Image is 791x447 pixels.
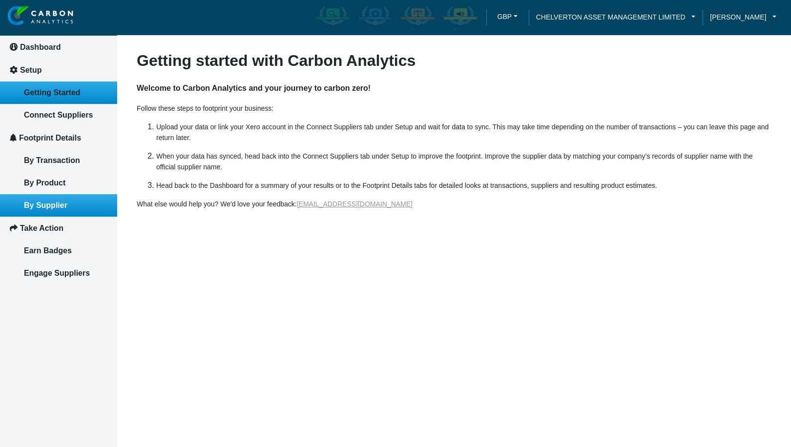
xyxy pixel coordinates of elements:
div: Carbon Advocate [440,3,480,32]
a: [EMAIL_ADDRESS][DOMAIN_NAME] [297,200,413,208]
span: Dashboard [20,43,61,51]
img: carbon-offsetter-enabled.png [399,5,436,30]
span: Footprint Details [19,134,81,142]
span: Take Action [20,224,63,232]
span: By Supplier [24,201,67,209]
span: Connect Suppliers [24,111,93,119]
div: Navigation go back [11,54,25,68]
div: Carbon Offsetter [397,3,438,32]
span: Earn Badges [24,246,72,255]
img: carbon-aware-enabled.png [314,5,351,30]
h3: Getting started with Carbon Analytics [137,51,771,70]
img: insight-logo-2.png [8,6,73,26]
span: By Transaction [24,156,80,164]
span: Getting Started [24,88,81,97]
span: [PERSON_NAME] [710,12,766,22]
p: Upload your data or link your Xero account in the Connect Suppliers tab under Setup and wait for ... [156,122,771,143]
button: GBP [494,9,521,24]
input: Enter your last name [13,90,178,112]
span: Setup [20,66,42,74]
textarea: Type your message and click 'Submit' [13,148,178,292]
h4: Welcome to Carbon Analytics and your journey to carbon zero! [137,74,771,103]
div: Carbon Aware [312,3,353,32]
a: [PERSON_NAME] [703,12,784,22]
p: What else would help you? We'd love your feedback: [137,199,771,209]
img: carbon-efficient-enabled.png [357,5,394,30]
img: carbon-advocate-enabled.png [442,5,479,30]
div: Minimize live chat window [160,5,184,28]
p: Follow these steps to footprint your business: [137,103,771,114]
a: GBPGBP [486,9,529,26]
div: Leave a message [65,55,179,67]
p: Head back to the Dashboard for a summary of your results or to the Footprint Details tabs for det... [156,180,771,191]
span: CHELVERTON ASSET MANAGEMENT LIMITED [536,12,686,22]
span: Engage Suppliers [24,269,90,277]
span: By Product [24,179,65,187]
p: When your data has synced, head back into the Connect Suppliers tab under Setup to improve the fo... [156,151,771,172]
a: CHELVERTON ASSET MANAGEMENT LIMITED [529,12,703,22]
div: Carbon Efficient [355,3,395,32]
input: Enter your email address [13,119,178,141]
em: Submit [143,301,177,314]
